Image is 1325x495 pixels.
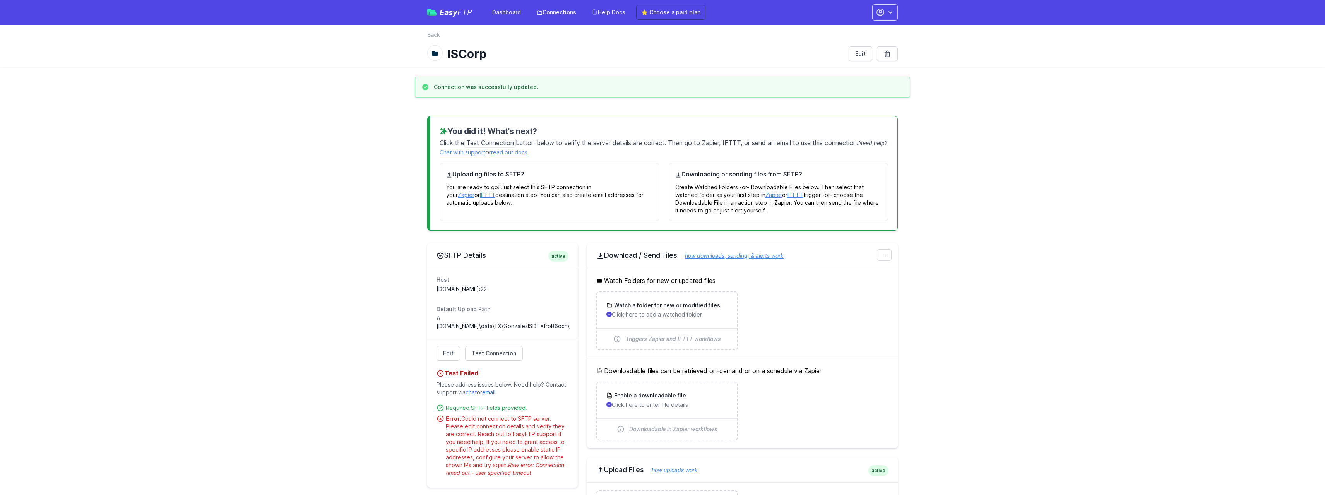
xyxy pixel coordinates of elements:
h2: SFTP Details [437,251,568,260]
p: Click here to add a watched folder [606,311,728,319]
a: Zapier [765,192,782,198]
span: active [868,465,888,476]
dd: \\[DOMAIN_NAME]\data\TX\GonzalesISDTXfroB6och\ [437,315,568,330]
a: how uploads work [644,467,698,473]
h5: Downloadable files can be retrieved on-demand or on a schedule via Zapier [596,366,888,375]
h4: Downloading or sending files from SFTP? [675,170,882,179]
h4: Uploading files to SFTP? [446,170,653,179]
span: Easy [440,9,472,16]
a: Enable a downloadable file Click here to enter file details Downloadable in Zapier workflows [597,382,737,440]
h2: Upload Files [596,465,888,474]
a: email [482,389,495,396]
p: Click here to enter file details [606,401,728,409]
p: Click the button below to verify the server details are correct. Then go to Zapier, IFTTT, or sen... [440,137,888,157]
span: active [548,251,568,262]
a: Back [427,31,440,39]
a: Zapier [458,192,474,198]
a: Chat with support [440,149,485,156]
a: Edit [849,46,872,61]
a: Dashboard [488,5,526,19]
div: Required SFTP fields provided. [446,404,568,412]
h3: Watch a folder for new or modified files [613,301,720,309]
h1: ISCorp [447,47,842,61]
a: Connections [532,5,581,19]
a: how downloads, sending, & alerts work [677,252,784,259]
div: Could not connect to SFTP server. Please edit connection details and verify they are correct. Rea... [446,415,568,477]
a: chat [466,389,477,396]
h2: Download / Send Files [596,251,888,260]
span: Need help? [858,140,887,146]
span: FTP [457,8,472,17]
a: EasyFTP [427,9,472,16]
a: read our docs [491,149,527,156]
dd: [DOMAIN_NAME]:22 [437,285,568,293]
a: ⭐ Choose a paid plan [636,5,705,20]
strong: Error: [446,415,461,422]
h3: Connection was successfully updated. [434,83,538,91]
img: easyftp_logo.png [427,9,437,16]
a: Watch a folder for new or modified files Click here to add a watched folder Triggers Zapier and I... [597,292,737,349]
h3: Enable a downloadable file [613,392,686,399]
h4: Test Failed [437,368,568,378]
p: Create Watched Folders -or- Downloadable Files below. Then select that watched folder as your fir... [675,179,882,214]
span: Triggers Zapier and IFTTT workflows [626,335,721,343]
p: You are ready to go! Just select this SFTP connection in your or destination step. You can also c... [446,179,653,207]
a: Test Connection [465,346,523,361]
a: Help Docs [587,5,630,19]
a: IFTTT [787,192,803,198]
dt: Default Upload Path [437,305,568,313]
span: Test Connection [464,138,516,148]
p: Please address issues below. Need help? Contact support via or . [437,378,568,399]
span: Test Connection [472,349,516,357]
a: Edit [437,346,460,361]
h5: Watch Folders for new or updated files [596,276,888,285]
h3: You did it! What's next? [440,126,888,137]
iframe: Drift Widget Chat Controller [1286,456,1316,486]
span: Downloadable in Zapier workflows [629,425,717,433]
dt: Host [437,276,568,284]
nav: Breadcrumb [427,31,898,43]
a: IFTTT [480,192,495,198]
